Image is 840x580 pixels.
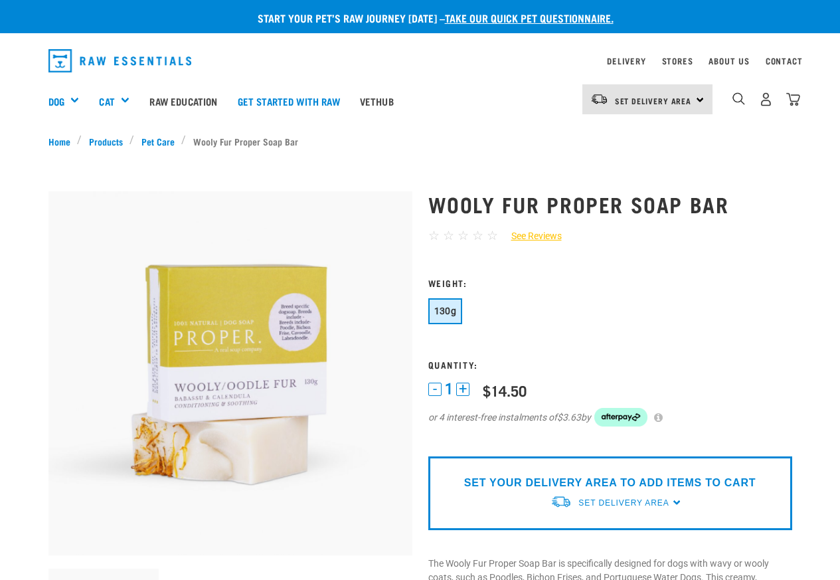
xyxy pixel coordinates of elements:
a: Raw Education [139,74,227,128]
a: Dog [48,94,64,109]
div: or 4 interest-free instalments of by [428,408,792,427]
a: take our quick pet questionnaire. [445,15,614,21]
span: $3.63 [557,411,581,425]
img: Oodle soap [48,191,412,555]
a: Home [48,134,78,148]
img: Afterpay [594,408,647,427]
img: home-icon-1@2x.png [732,92,745,105]
nav: dropdown navigation [38,44,803,78]
h1: Wooly Fur Proper Soap Bar [428,192,792,216]
img: Raw Essentials Logo [48,49,192,72]
div: $14.50 [483,382,527,399]
span: ☆ [443,228,454,243]
h3: Quantity: [428,359,792,369]
a: Get started with Raw [228,74,350,128]
a: Delivery [607,58,645,63]
h3: Weight: [428,278,792,288]
a: Pet Care [134,134,181,148]
button: 130g [428,298,463,324]
img: home-icon@2x.png [786,92,800,106]
a: About Us [709,58,749,63]
span: 1 [445,382,453,396]
img: user.png [759,92,773,106]
span: Set Delivery Area [578,498,669,508]
a: Stores [662,58,693,63]
span: ☆ [487,228,498,243]
a: Contact [766,58,803,63]
a: Vethub [350,74,404,128]
span: ☆ [428,228,440,243]
a: See Reviews [498,229,562,243]
img: van-moving.png [550,495,572,509]
span: ☆ [458,228,469,243]
span: Set Delivery Area [615,98,692,103]
nav: breadcrumbs [48,134,792,148]
button: - [428,383,442,396]
button: + [456,383,469,396]
a: Products [82,134,129,148]
span: 130g [434,306,457,316]
span: ☆ [472,228,483,243]
p: SET YOUR DELIVERY AREA TO ADD ITEMS TO CART [464,475,756,491]
img: van-moving.png [590,93,608,105]
a: Cat [99,94,114,109]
